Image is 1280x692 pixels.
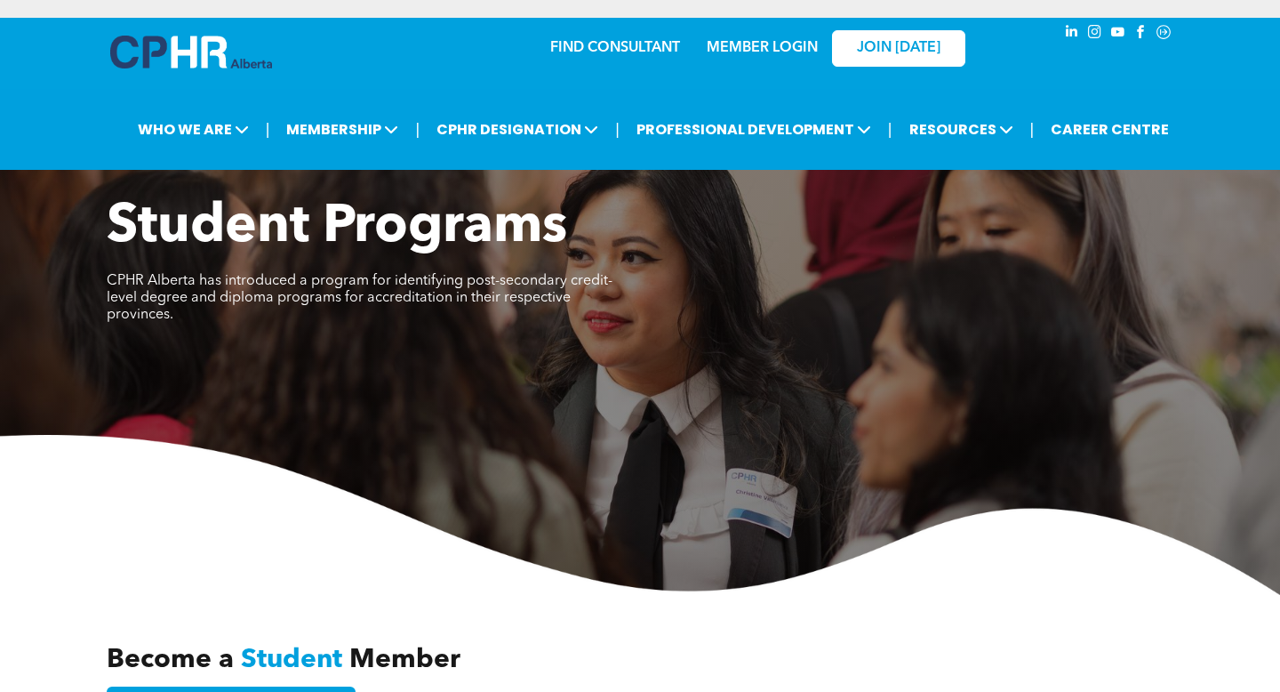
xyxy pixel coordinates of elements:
[110,36,272,68] img: A blue and white logo for cp alberta
[241,647,342,673] span: Student
[615,111,620,148] li: |
[707,41,818,55] a: MEMBER LOGIN
[107,274,612,322] span: CPHR Alberta has introduced a program for identifying post-secondary credit-level degree and dipl...
[132,113,254,146] span: WHO WE ARE
[832,30,965,67] a: JOIN [DATE]
[431,113,604,146] span: CPHR DESIGNATION
[1131,22,1150,46] a: facebook
[281,113,404,146] span: MEMBERSHIP
[107,201,567,254] span: Student Programs
[904,113,1019,146] span: RESOURCES
[349,647,460,673] span: Member
[415,111,420,148] li: |
[1084,22,1104,46] a: instagram
[631,113,876,146] span: PROFESSIONAL DEVELOPMENT
[550,41,680,55] a: FIND CONSULTANT
[1154,22,1173,46] a: Social network
[1045,113,1174,146] a: CAREER CENTRE
[857,40,940,57] span: JOIN [DATE]
[1030,111,1035,148] li: |
[1108,22,1127,46] a: youtube
[1061,22,1081,46] a: linkedin
[107,647,234,673] span: Become a
[888,111,892,148] li: |
[266,111,270,148] li: |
